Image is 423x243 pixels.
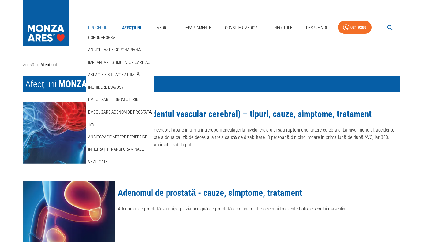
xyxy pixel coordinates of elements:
a: Adenomul de prostată - cauze, simptome, tratament [118,187,302,198]
nav: breadcrumb [23,61,400,68]
a: Angioplastie coronariană [87,45,142,55]
a: AVC (accidentul vascular cerebral) – tipuri, cauze, simptome, tratament [118,109,372,119]
div: Angiografie artere periferice [86,131,154,143]
a: Embolizare adenom de prostată [87,107,153,117]
span: MONZA ARES [58,79,109,89]
p: Afecțiuni [40,61,56,68]
a: Departamente [181,21,214,34]
div: Implantare stimulator cardiac [86,56,154,69]
a: Despre Noi [304,21,329,34]
div: 031 9300 [350,24,366,31]
li: › [37,61,38,68]
div: Coronarografie [86,31,154,44]
div: Embolizare fibrom uterin [86,93,154,106]
nav: secondary mailbox folders [86,31,154,168]
a: Acasă [23,62,34,67]
div: TAVI [86,118,154,131]
a: Coronarografie [87,33,122,43]
p: Accidentul vascular cerebral apare în urma întreruperii circulației la nivelul creierului sau rup... [118,126,400,148]
a: Angiografie artere periferice [87,132,148,142]
a: TAVI [87,119,97,129]
a: Închidere DSA/DSV [87,82,125,92]
img: AVC (accidentul vascular cerebral) – tipuri, cauze, simptome, tratament [23,102,115,164]
a: Info Utile [271,21,295,34]
div: Infiltrații transforaminale [86,143,154,156]
p: Adenomul de prostată sau hiperplazia benignă de prostată este una dintre cele mai frecvente boli ... [118,205,400,213]
div: Embolizare adenom de prostată [86,106,154,118]
a: Implantare stimulator cardiac [87,57,152,67]
div: Ablație fibrilație atrială [86,68,154,81]
h1: Afecțiuni [23,76,400,92]
a: Consilier Medical [223,21,262,34]
img: Adenomul de prostată - cauze, simptome, tratament [23,181,115,242]
a: Afecțiuni [120,21,144,34]
a: Ablație fibrilație atrială [87,70,140,80]
div: Angioplastie coronariană [86,44,154,56]
a: Embolizare fibrom uterin [87,94,140,105]
div: Închidere DSA/DSV [86,81,154,94]
a: Proceduri [86,21,111,34]
a: 031 9300 [338,21,372,34]
a: Vezi Toate [87,157,109,167]
a: Medici [153,21,172,34]
a: Infiltrații transforaminale [87,144,145,154]
div: Vezi Toate [86,156,154,168]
